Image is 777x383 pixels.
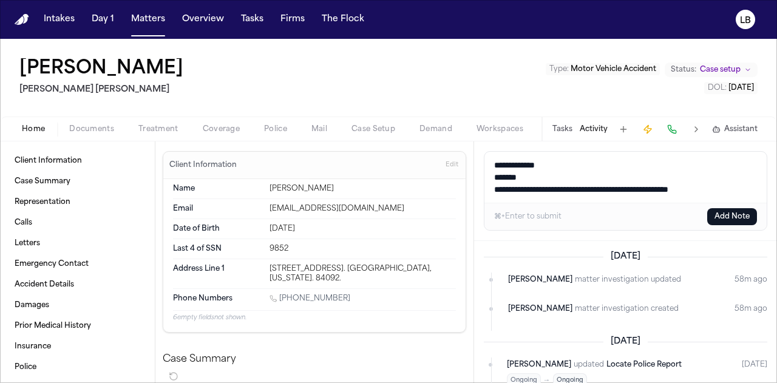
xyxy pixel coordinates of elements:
img: Finch Logo [15,14,29,25]
span: Type : [549,66,569,73]
span: Police [264,124,287,134]
a: Prior Medical History [10,316,145,336]
div: [DATE] [270,224,456,234]
a: Locate Police Report [606,359,682,371]
button: Edit [442,155,462,175]
a: Client Information [10,151,145,171]
a: Case Summary [10,172,145,191]
div: [EMAIL_ADDRESS][DOMAIN_NAME] [270,204,456,214]
span: DOL : [708,84,727,92]
span: matter investigation updated [575,274,681,286]
button: Create Immediate Task [639,121,656,138]
button: Edit Type: Motor Vehicle Accident [546,63,660,75]
span: Demand [419,124,452,134]
span: Documents [69,124,114,134]
div: 9852 [270,244,456,254]
a: Damages [10,296,145,315]
dt: Name [173,184,262,194]
h2: Case Summary [163,352,466,367]
button: Activity [580,124,608,134]
button: Tasks [236,8,268,30]
button: Matters [126,8,170,30]
span: Coverage [203,124,240,134]
p: 6 empty fields not shown. [173,313,456,322]
button: Add Task [615,121,632,138]
span: Mail [311,124,327,134]
a: Emergency Contact [10,254,145,274]
button: Add Note [707,208,757,225]
h2: [PERSON_NAME] [PERSON_NAME] [19,83,188,97]
span: Assistant [724,124,758,134]
span: Locate Police Report [606,361,682,368]
a: Accident Details [10,275,145,294]
span: Status: [671,65,696,75]
span: Case Setup [351,124,395,134]
a: Representation [10,192,145,212]
time: August 15, 2025 at 2:31 PM [735,274,767,286]
dt: Date of Birth [173,224,262,234]
button: The Flock [317,8,369,30]
div: ⌘+Enter to submit [494,212,562,222]
a: Call 1 (385) 528-5733 [270,294,350,303]
span: Home [22,124,45,134]
time: August 15, 2025 at 2:31 PM [735,303,767,315]
button: Firms [276,8,310,30]
button: Overview [177,8,229,30]
span: [DATE] [728,84,754,92]
span: Workspaces [477,124,523,134]
a: Insurance [10,337,145,356]
span: Phone Numbers [173,294,232,303]
span: Case setup [700,65,741,75]
dt: Last 4 of SSN [173,244,262,254]
button: Intakes [39,8,80,30]
span: Treatment [138,124,178,134]
a: Home [15,14,29,25]
dt: Address Line 1 [173,264,262,283]
div: [PERSON_NAME] [270,184,456,194]
button: Tasks [552,124,572,134]
button: Assistant [712,124,758,134]
span: matter investigation created [575,303,679,315]
span: [PERSON_NAME] [508,303,572,315]
span: Motor Vehicle Accident [571,66,656,73]
button: Make a Call [663,121,680,138]
span: [DATE] [603,336,648,348]
h1: [PERSON_NAME] [19,58,183,80]
span: [DATE] [603,251,648,263]
h3: Client Information [167,160,239,170]
a: Police [10,358,145,377]
a: Calls [10,213,145,232]
span: [PERSON_NAME] [508,274,572,286]
button: Edit DOL: 2025-07-26 [704,82,758,94]
div: [STREET_ADDRESS]. [GEOGRAPHIC_DATA], [US_STATE]. 84092. [270,264,456,283]
span: updated [574,359,604,371]
span: [PERSON_NAME] [507,359,571,371]
button: Day 1 [87,8,119,30]
a: Letters [10,234,145,253]
button: Change status from Case setup [665,63,758,77]
button: Edit matter name [19,58,183,80]
dt: Email [173,204,262,214]
span: Edit [446,161,458,169]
